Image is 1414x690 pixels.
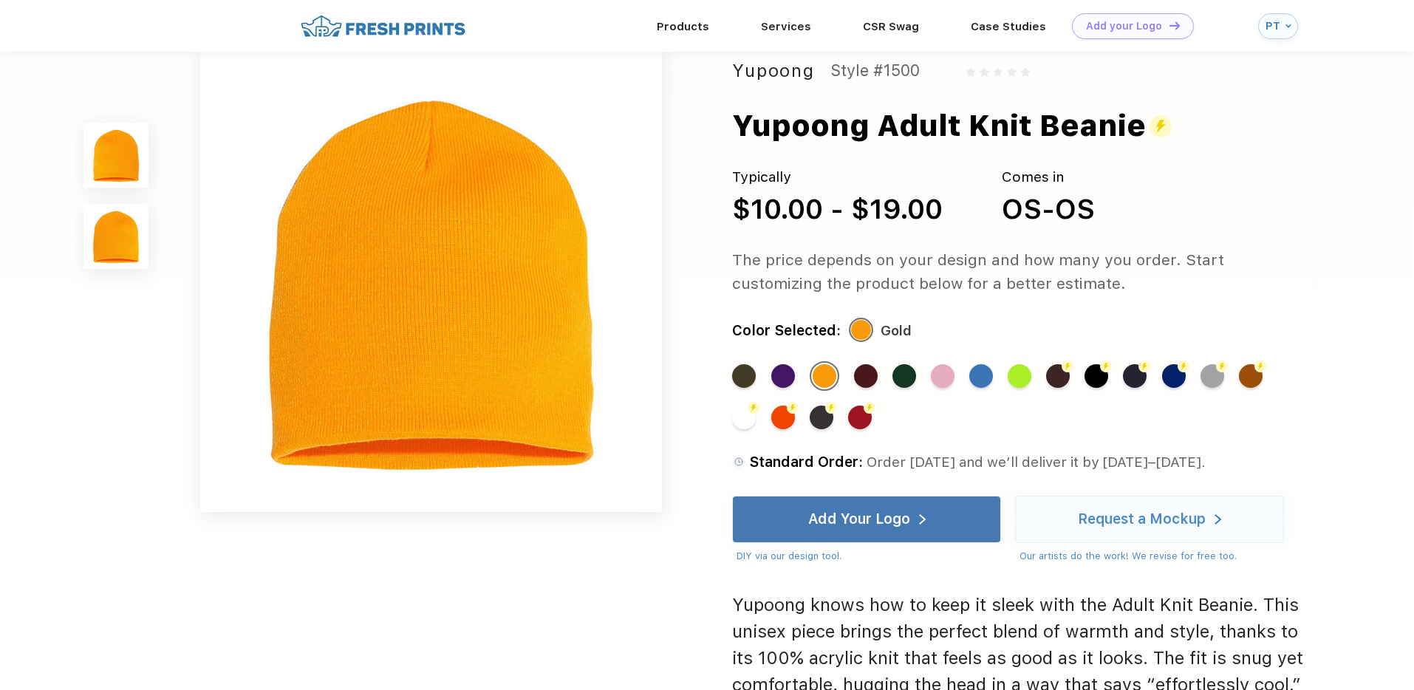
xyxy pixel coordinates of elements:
[1062,361,1073,372] img: flash color
[830,58,920,84] div: Style #1500
[732,167,943,188] div: Typically
[1002,167,1095,188] div: Comes in
[867,454,1206,471] span: Order [DATE] and we’ll deliver it by [DATE]–[DATE].
[881,319,912,343] div: Gold
[1169,21,1180,30] img: DT
[864,402,875,414] img: flash color
[1239,364,1263,388] div: Caramel
[1007,67,1016,76] img: gray_star.svg
[1100,361,1112,372] img: flash color
[892,364,916,388] div: Spruce
[1216,361,1228,372] img: flash color
[732,58,814,84] div: Yupoong
[980,67,988,76] img: gray_star.svg
[813,364,836,388] div: Gold
[848,406,872,429] div: Red
[969,364,993,388] div: Carolina Blue
[825,402,837,414] img: flash color
[1086,20,1162,33] div: Add your Logo
[296,13,470,39] img: fo%20logo%202.webp
[771,406,795,429] div: Blaze Orange
[1078,512,1206,527] div: Request a Mockup
[1008,364,1031,388] div: Safety Green
[83,204,148,269] img: func=resize&h=100
[749,454,863,471] span: Standard Order:
[732,364,756,388] div: Olive
[732,406,756,429] div: White
[1254,361,1266,372] img: flash color
[657,20,709,33] a: Products
[1150,115,1172,137] img: flash_active_toggle.svg
[1162,364,1186,388] div: Royal
[771,364,795,388] div: Purple
[1123,364,1147,388] div: Navy
[808,512,910,527] div: Add Your Logo
[732,248,1312,296] div: The price depends on your design and how many you order. Start customizing the product below for ...
[732,319,841,343] div: Color Selected:
[1085,364,1108,388] div: Black
[1138,361,1150,372] img: flash color
[1285,23,1291,29] img: arrow_down_blue.svg
[1200,364,1224,388] div: Heather
[994,67,1003,76] img: gray_star.svg
[200,50,662,512] img: func=resize&h=640
[1019,549,1284,564] div: Our artists do the work! We revise for free too.
[732,188,943,230] div: $10.00 - $19.00
[931,364,954,388] div: Baby Pink
[1021,67,1030,76] img: gray_star.svg
[83,123,148,188] img: func=resize&h=100
[732,454,745,468] img: standard order
[732,103,1172,148] div: Yupoong Adult Knit Beanie
[787,402,799,414] img: flash color
[748,402,759,414] img: flash color
[810,406,833,429] div: Dark Grey
[919,514,926,525] img: white arrow
[737,549,1001,564] div: DIY via our design tool.
[1002,188,1095,230] div: OS-OS
[966,67,975,76] img: gray_star.svg
[1266,20,1282,33] div: PT
[854,364,878,388] div: Maroon
[1046,364,1070,388] div: Brown
[1178,361,1189,372] img: flash color
[1215,514,1221,525] img: white arrow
